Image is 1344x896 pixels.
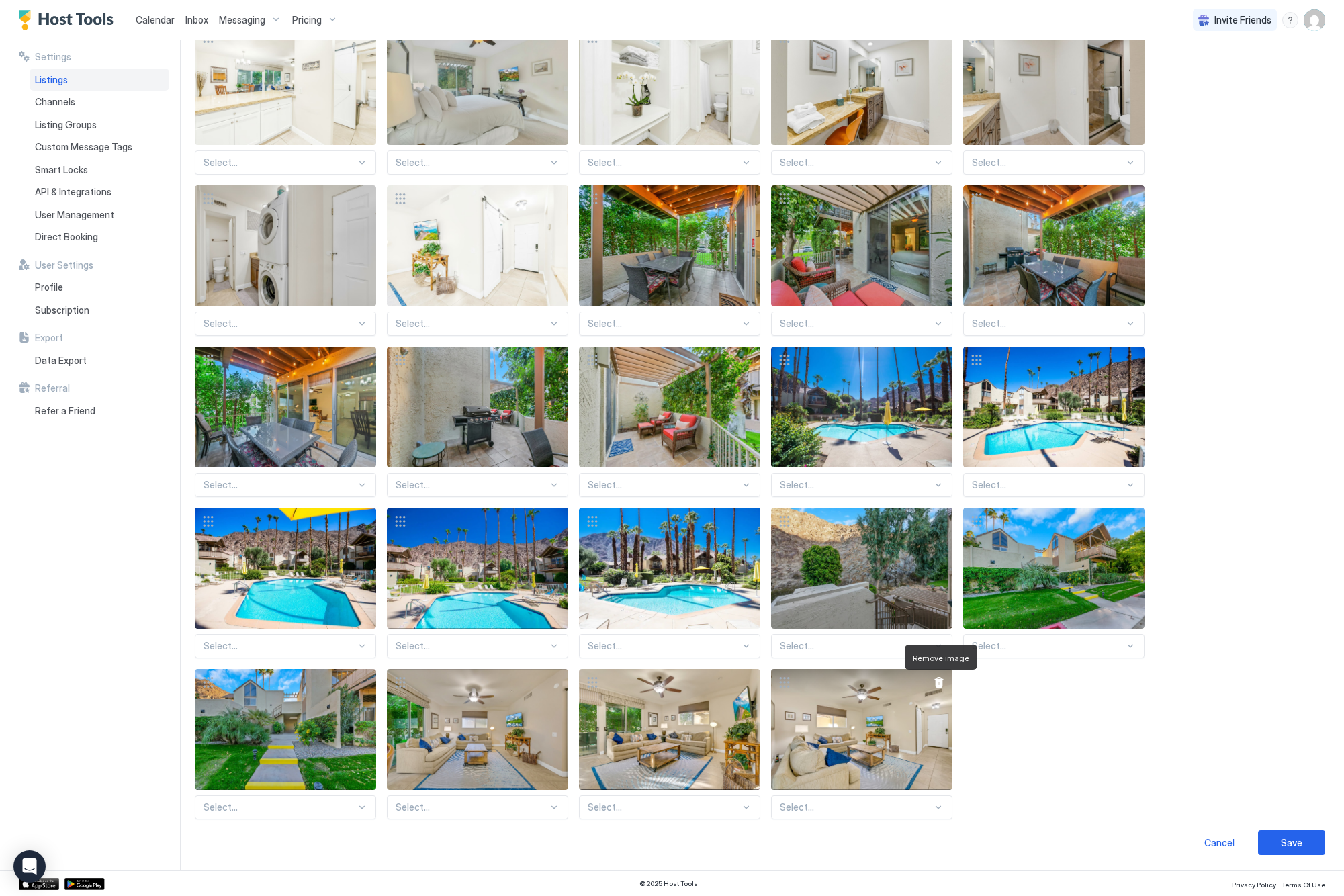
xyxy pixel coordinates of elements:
span: © 2025 Host Tools [639,879,698,888]
a: Direct Booking [30,226,169,249]
div: View image [195,508,376,629]
span: Invite Friends [1214,14,1271,26]
a: Listing Groups [30,114,169,136]
span: Custom Message Tags [35,141,132,153]
span: Channels [35,96,75,108]
div: View image [963,24,1145,145]
div: View image [387,508,568,629]
span: Subscription [35,304,89,316]
div: View imageSelect... [195,669,376,819]
a: App Store [19,878,59,890]
div: View image [195,185,376,306]
a: Profile [30,276,169,299]
button: Cancel [1185,830,1253,855]
div: Cancel [1204,836,1235,850]
div: View imageSelect... [771,669,952,819]
div: View image [771,347,952,467]
span: Listing Groups [35,119,97,131]
span: Direct Booking [35,231,98,243]
a: Google Play Store [64,878,105,890]
span: Profile [35,281,63,294]
span: Calendar [136,14,175,26]
span: API & Integrations [35,186,111,198]
div: View imageSelect... [195,347,376,497]
span: Pricing [292,14,322,26]
div: Open Intercom Messenger [13,850,46,883]
a: Refer a Friend [30,400,169,422]
div: View imageSelect... [195,508,376,658]
div: View image [387,185,568,306]
div: View image [579,24,760,145]
div: View imageSelect... [195,24,376,175]
a: Smart Locks [30,159,169,181]
div: View imageSelect... [579,347,760,497]
div: View image [771,185,952,306]
span: Listings [35,74,68,86]
div: View imageSelect... [963,185,1145,336]
span: Data Export [35,355,87,367]
div: View imageSelect... [963,347,1145,497]
div: View image [771,669,952,790]
div: View imageSelect... [195,185,376,336]
a: Data Export [30,349,169,372]
div: View imageSelect... [579,185,760,336]
span: Refer a Friend [35,405,95,417]
span: User Management [35,209,114,221]
div: View imageSelect... [771,24,952,175]
div: View image [387,347,568,467]
div: View imageSelect... [387,347,568,497]
a: Terms Of Use [1282,877,1325,891]
div: View image [195,669,376,790]
a: User Management [30,204,169,226]
span: User Settings [35,259,93,271]
span: Smart Locks [35,164,88,176]
span: Privacy Policy [1232,881,1276,889]
span: Export [35,332,63,344]
a: Listings [30,69,169,91]
a: Calendar [136,13,175,27]
div: View imageSelect... [771,185,952,336]
div: View imageSelect... [579,24,760,175]
a: Host Tools Logo [19,10,120,30]
div: View image [771,24,952,145]
div: View image [579,185,760,306]
div: View imageSelect... [387,669,568,819]
a: Channels [30,91,169,114]
div: View imageSelect... [963,508,1145,658]
div: View image [963,508,1145,629]
span: Inbox [185,14,208,26]
div: View image [963,347,1145,467]
a: API & Integrations [30,181,169,204]
span: Messaging [219,14,265,26]
a: Custom Message Tags [30,136,169,159]
div: View image [579,347,760,467]
div: View image [195,347,376,467]
a: Privacy Policy [1232,877,1276,891]
div: Save [1281,836,1302,850]
div: View image [387,669,568,790]
div: View image [387,24,568,145]
button: Save [1258,830,1325,855]
div: View imageSelect... [579,508,760,658]
div: View imageSelect... [771,508,952,658]
div: View imageSelect... [579,669,760,819]
div: User profile [1304,9,1325,31]
span: Terms Of Use [1282,881,1325,889]
span: Referral [35,382,70,394]
span: Settings [35,51,71,63]
a: Subscription [30,299,169,322]
div: View image [579,669,760,790]
div: View imageSelect... [387,508,568,658]
span: Remove image [913,653,969,663]
div: View image [963,185,1145,306]
div: View imageSelect... [963,24,1145,175]
a: Inbox [185,13,208,27]
div: View image [195,24,376,145]
div: View imageSelect... [387,185,568,336]
div: View image [771,508,952,629]
div: View image [579,508,760,629]
div: View imageSelect... [771,347,952,497]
